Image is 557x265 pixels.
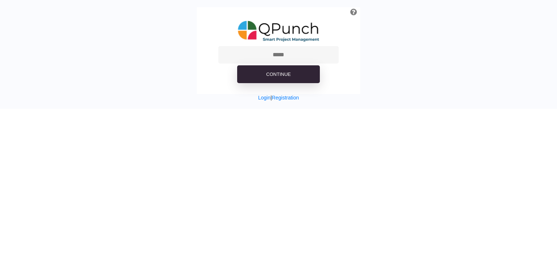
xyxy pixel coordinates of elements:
div: | [258,94,299,102]
a: Help [348,8,359,16]
a: Registration [272,95,299,101]
a: Login [258,95,271,101]
span: Continue [266,72,291,77]
img: QPunch [238,18,319,44]
button: Continue [237,65,320,83]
